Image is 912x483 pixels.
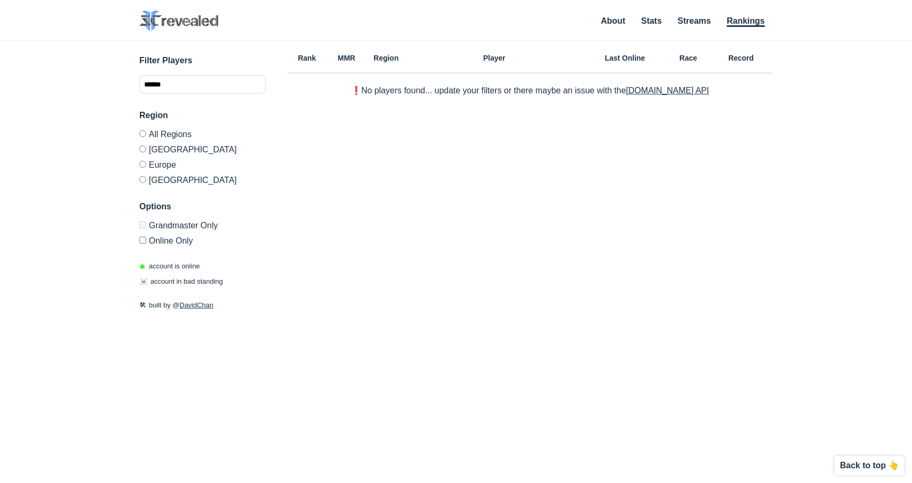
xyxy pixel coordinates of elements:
[139,301,146,309] span: 🛠
[678,16,711,25] a: Streams
[139,237,146,244] input: Online Only
[366,54,406,62] h6: Region
[139,141,266,157] label: [GEOGRAPHIC_DATA]
[139,200,266,213] h3: Options
[139,109,266,122] h3: Region
[139,277,148,285] span: ☠️
[406,54,583,62] h6: Player
[139,276,223,287] p: account in bad standing
[351,86,709,95] p: ❗️No players found... update your filters or there maybe an issue with the
[287,54,327,62] h6: Rank
[641,16,662,25] a: Stats
[139,221,146,228] input: Grandmaster Only
[179,301,213,309] a: DavidChan
[327,54,366,62] h6: MMR
[139,130,146,137] input: All Regions
[139,261,200,272] p: account is online
[583,54,667,62] h6: Last Online
[139,54,266,67] h3: Filter Players
[139,233,266,245] label: Only show accounts currently laddering
[601,16,625,25] a: About
[139,221,266,233] label: Only Show accounts currently in Grandmaster
[139,262,145,270] span: ◉
[840,461,899,470] p: Back to top 👆
[139,11,218,31] img: SC2 Revealed
[626,86,709,95] a: [DOMAIN_NAME] API
[667,54,709,62] h6: Race
[709,54,773,62] h6: Record
[139,172,266,185] label: [GEOGRAPHIC_DATA]
[139,300,266,311] p: built by @
[139,176,146,183] input: [GEOGRAPHIC_DATA]
[727,16,765,27] a: Rankings
[139,146,146,152] input: [GEOGRAPHIC_DATA]
[139,161,146,168] input: Europe
[139,157,266,172] label: Europe
[139,130,266,141] label: All Regions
